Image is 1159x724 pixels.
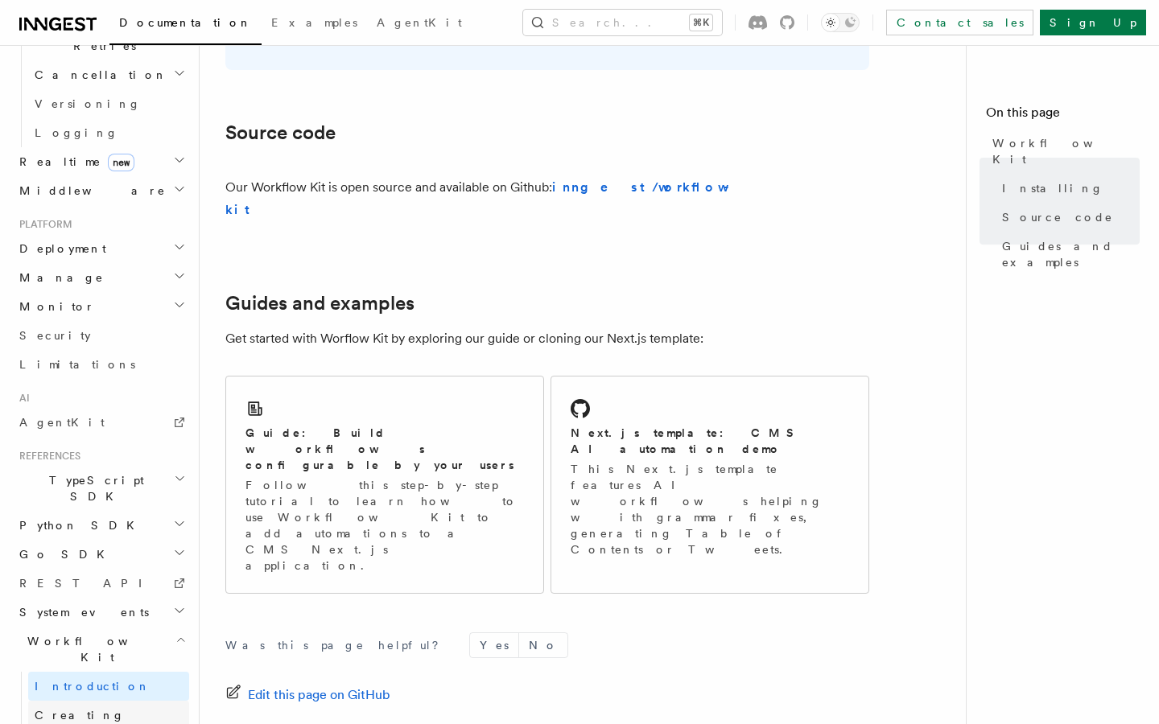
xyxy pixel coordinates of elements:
a: Installing [996,174,1140,203]
h2: Guide: Build workflows configurable by your users [245,425,524,473]
span: Manage [13,269,104,286]
p: This Next.js template features AI workflows helping with grammar fixes, generating Table of Conte... [571,461,849,557]
a: Limitations [13,350,189,379]
button: Go SDK [13,540,189,569]
span: Platform [13,218,72,231]
p: Follow this step-by-step tutorial to learn how to use Workflow Kit to add automations to a CMS Ne... [245,477,524,574]
span: Deployment [13,241,106,257]
span: REST API [19,577,156,590]
span: Logging [35,126,118,139]
a: Sign Up [1040,10,1146,35]
span: AI [13,392,30,405]
a: Versioning [28,89,189,118]
button: Monitor [13,292,189,321]
button: Python SDK [13,511,189,540]
h4: On this page [986,103,1140,129]
span: Source code [1002,209,1113,225]
a: Workflow Kit [986,129,1140,174]
button: TypeScript SDK [13,466,189,511]
span: Realtime [13,154,134,170]
span: Documentation [119,16,252,29]
span: Versioning [35,97,141,110]
a: Examples [262,5,367,43]
a: Guide: Build workflows configurable by your usersFollow this step-by-step tutorial to learn how t... [225,376,544,594]
button: Yes [470,633,518,657]
a: Contact sales [886,10,1033,35]
a: Guides and examples [225,292,415,315]
span: Introduction [35,680,151,693]
span: Go SDK [13,546,114,562]
a: Source code [996,203,1140,232]
button: Toggle dark mode [821,13,860,32]
span: Cancellation [28,67,167,83]
button: Realtimenew [13,147,189,176]
button: Manage [13,263,189,292]
a: Introduction [28,672,189,701]
span: Monitor [13,298,95,315]
span: Workflow Kit [992,135,1140,167]
span: Examples [271,16,357,29]
span: References [13,450,80,463]
a: Edit this page on GitHub [225,684,390,706]
span: Edit this page on GitHub [248,684,390,706]
span: Limitations [19,358,135,371]
span: System events [13,604,149,620]
a: Documentation [109,5,262,45]
button: Middleware [13,176,189,205]
a: Logging [28,118,189,147]
button: System events [13,598,189,627]
span: Guides and examples [1002,238,1140,270]
h2: Next.js template: CMS AI automation demo [571,425,849,457]
p: Our Workflow Kit is open source and available on Github: [225,176,742,221]
button: Search...⌘K [523,10,722,35]
kbd: ⌘K [690,14,712,31]
iframe: GitHub [749,191,869,207]
span: AgentKit [19,416,105,429]
span: Installing [1002,180,1103,196]
button: No [519,633,567,657]
a: REST API [13,569,189,598]
p: Get started with Worflow Kit by exploring our guide or cloning our Next.js template: [225,327,869,350]
a: AgentKit [13,408,189,437]
a: Source code [225,121,336,144]
button: Workflow Kit [13,627,189,672]
span: Middleware [13,183,166,199]
span: new [108,154,134,171]
span: Python SDK [13,517,144,533]
a: AgentKit [367,5,472,43]
button: Deployment [13,234,189,263]
a: Guides and examples [996,232,1140,277]
button: Cancellation [28,60,189,89]
span: AgentKit [377,16,462,29]
p: Was this page helpful? [225,637,450,653]
span: Workflow Kit [13,633,175,665]
span: TypeScript SDK [13,472,174,504]
span: Security [19,329,91,342]
a: Next.js template: CMS AI automation demoThis Next.js template features AI workflows helping with ... [551,376,869,594]
a: Security [13,321,189,350]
